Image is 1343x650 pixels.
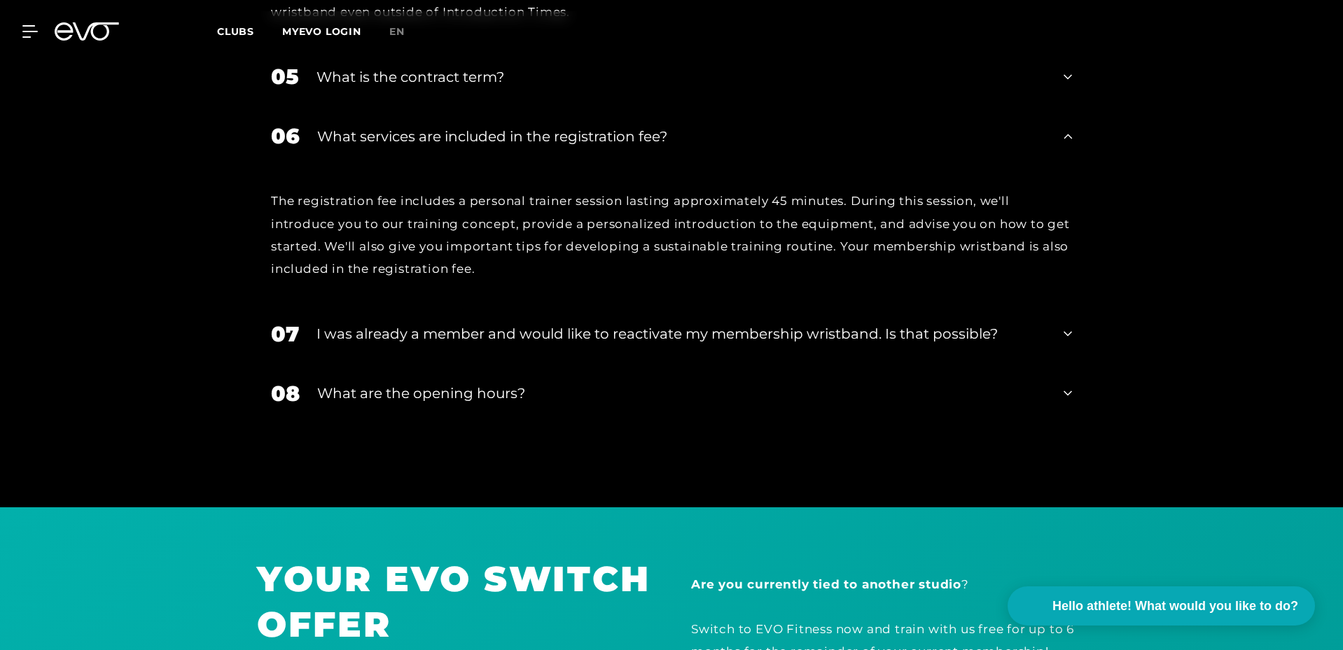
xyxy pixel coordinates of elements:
font: What are the opening hours? [317,385,525,402]
a: Clubs [217,24,282,38]
font: I was already a member and would like to reactivate my membership wristband. Is that possible? [316,325,998,342]
font: 05 [271,64,299,90]
font: YOUR EVO SWITCH OFFER [257,558,650,646]
font: The registration fee includes a personal trainer session lasting approximately 45 minutes. During... [271,194,1070,276]
font: What services are included in the registration fee? [317,128,667,145]
font: en [389,25,405,38]
font: What is the contract term? [316,69,504,85]
button: Hello athlete! What would you like to do? [1008,586,1315,626]
a: MYEVO LOGIN [282,25,361,38]
font: Are you currently tied to another studio [691,577,961,591]
font: ? [961,577,969,591]
font: 06 [271,123,300,149]
font: 07 [271,321,299,347]
font: Hello athlete! What would you like to do? [1052,599,1298,613]
font: Clubs [217,25,254,38]
a: en [389,24,422,40]
font: 08 [271,381,300,407]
